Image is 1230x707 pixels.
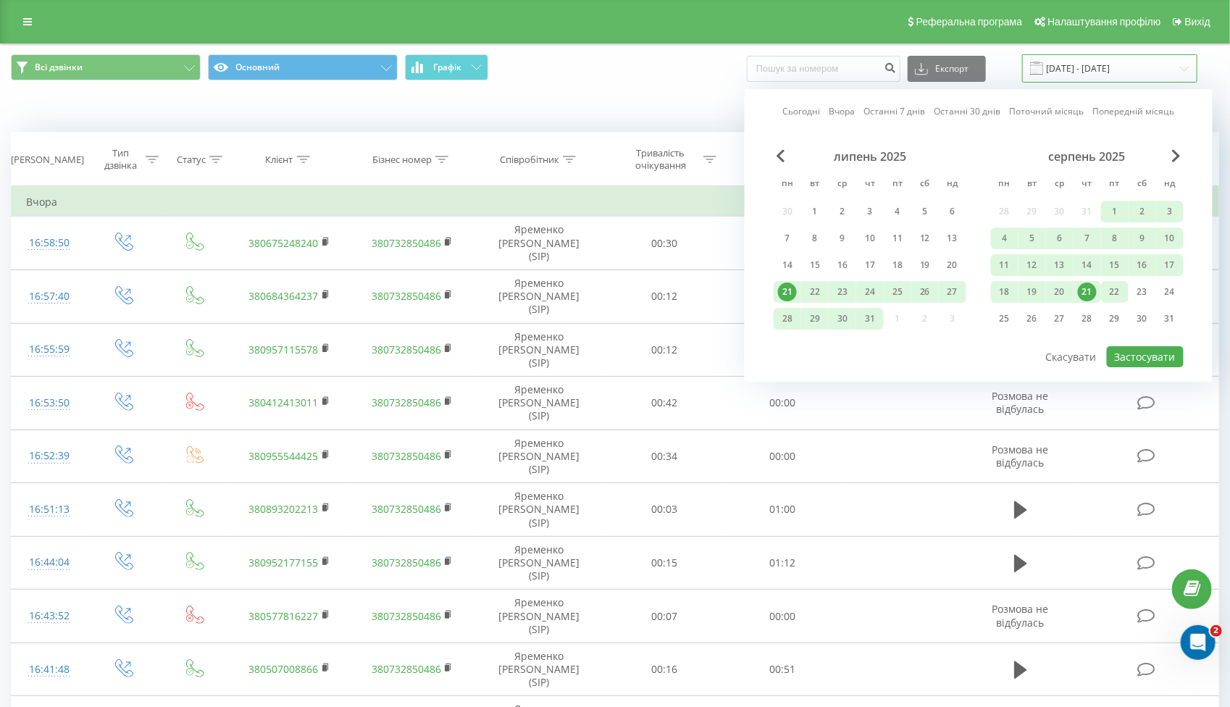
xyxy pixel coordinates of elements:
a: 380893202213 [249,502,319,516]
button: Застосувати [1107,346,1184,367]
div: 11 [995,256,1014,275]
div: 15 [806,256,824,275]
div: липень 2025 [774,149,966,164]
div: сб 5 лип 2025 р. [911,201,939,222]
div: нд 20 лип 2025 р. [939,254,966,276]
div: вт 12 серп 2025 р. [1018,254,1046,276]
div: пн 25 серп 2025 р. [991,308,1018,330]
div: пт 4 лип 2025 р. [884,201,911,222]
div: 15 [1105,256,1124,275]
div: вт 22 лип 2025 р. [801,281,829,303]
div: чт 17 лип 2025 р. [856,254,884,276]
a: 380952177155 [249,556,319,569]
button: Скасувати [1037,346,1104,367]
div: 7 [778,229,797,248]
div: 5 [1023,229,1042,248]
div: 26 [1023,309,1042,328]
span: Next Month [1172,149,1181,162]
div: 19 [1023,283,1042,301]
div: 1 [806,202,824,221]
div: 16:51:13 [26,495,72,524]
td: Вчора [12,188,1219,217]
div: 9 [1133,229,1152,248]
abbr: вівторок [1021,174,1043,196]
td: 00:16 [606,643,724,696]
a: 380675248240 [249,236,319,250]
td: 00:12 [606,323,724,377]
div: 8 [1105,229,1124,248]
div: 24 [1160,283,1179,301]
div: 4 [888,202,907,221]
div: сб 26 лип 2025 р. [911,281,939,303]
div: 21 [1078,283,1097,301]
div: нд 31 серп 2025 р. [1156,308,1184,330]
div: 17 [861,256,879,275]
div: 19 [916,256,934,275]
a: 380732850486 [372,289,441,303]
a: 380955544425 [249,449,319,463]
td: 00:00 [723,590,841,643]
td: Яременко [PERSON_NAME] (SIP) [473,269,605,323]
td: 00:30 [606,217,724,270]
td: Яременко [PERSON_NAME] (SIP) [473,590,605,643]
div: 7 [1078,229,1097,248]
div: 12 [1023,256,1042,275]
div: чт 24 лип 2025 р. [856,281,884,303]
td: 00:00 [723,377,841,430]
div: чт 14 серп 2025 р. [1074,254,1101,276]
div: 26 [916,283,934,301]
div: Тривалість розмови [740,147,817,172]
div: сб 30 серп 2025 р. [1129,308,1156,330]
div: 28 [1078,309,1097,328]
div: 11 [888,229,907,248]
div: нд 10 серп 2025 р. [1156,227,1184,249]
div: Тип дзвінка [99,147,141,172]
div: вт 26 серп 2025 р. [1018,308,1046,330]
div: ср 16 лип 2025 р. [829,254,856,276]
div: 25 [888,283,907,301]
div: 22 [1105,283,1124,301]
div: 29 [806,309,824,328]
div: чт 10 лип 2025 р. [856,227,884,249]
div: 20 [1050,283,1069,301]
div: вт 29 лип 2025 р. [801,308,829,330]
abbr: понеділок [994,174,1016,196]
div: Статус [177,154,206,166]
div: ср 23 лип 2025 р. [829,281,856,303]
td: 00:51 [723,643,841,696]
div: 10 [861,229,879,248]
span: Всі дзвінки [35,62,83,73]
div: Тривалість очікування [622,147,700,172]
iframe: Intercom live chat [1181,625,1216,660]
div: ср 2 лип 2025 р. [829,201,856,222]
div: 12 [916,229,934,248]
a: 380577816227 [249,609,319,623]
div: 6 [1050,229,1069,248]
span: Розмова не відбулась [992,443,1049,469]
a: 380732850486 [372,502,441,516]
td: Яременко [PERSON_NAME] (SIP) [473,483,605,537]
abbr: неділя [1159,174,1181,196]
input: Пошук за номером [747,56,900,82]
div: 13 [943,229,962,248]
div: чт 21 серп 2025 р. [1074,281,1101,303]
div: 29 [1105,309,1124,328]
div: 8 [806,229,824,248]
a: 380412413011 [249,396,319,409]
div: вт 15 лип 2025 р. [801,254,829,276]
td: Яременко [PERSON_NAME] (SIP) [473,377,605,430]
div: 16:55:59 [26,335,72,364]
td: 01:12 [723,536,841,590]
td: 00:37 [723,323,841,377]
div: 28 [778,309,797,328]
div: пт 29 серп 2025 р. [1101,308,1129,330]
div: пт 15 серп 2025 р. [1101,254,1129,276]
td: 00:15 [606,536,724,590]
span: Реферальна програма [916,16,1023,28]
div: пт 25 лип 2025 р. [884,281,911,303]
div: пт 8 серп 2025 р. [1101,227,1129,249]
div: 4 [995,229,1014,248]
div: 16 [1133,256,1152,275]
div: нд 3 серп 2025 р. [1156,201,1184,222]
div: 23 [1133,283,1152,301]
